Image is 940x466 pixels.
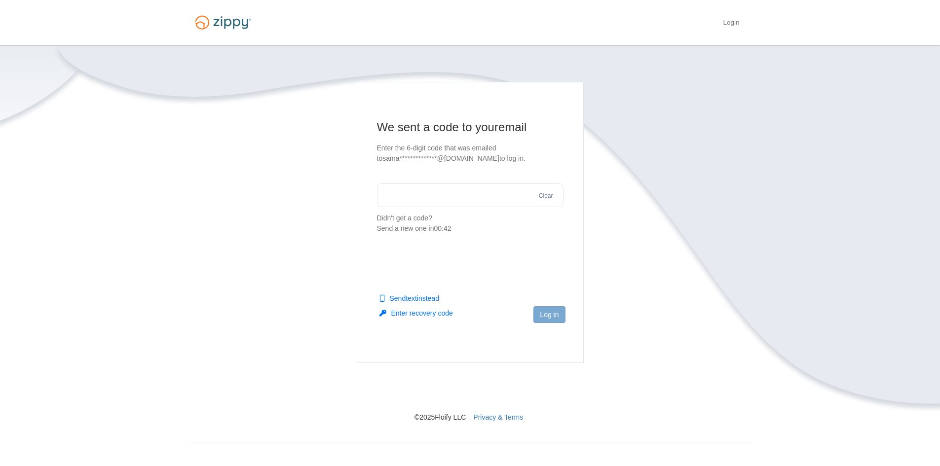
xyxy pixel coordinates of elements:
[377,213,564,234] p: Didn't get a code?
[377,143,564,164] p: Enter the 6-digit code that was emailed to sama**************@[DOMAIN_NAME] to log in.
[533,306,565,323] button: Log in
[536,191,556,201] button: Clear
[379,308,453,318] button: Enter recovery code
[723,19,739,29] a: Login
[377,119,564,135] h1: We sent a code to your email
[379,293,439,303] button: Sendtextinstead
[473,413,523,421] a: Privacy & Terms
[377,223,564,234] div: Send a new one in 00:42
[189,11,257,34] img: Logo
[189,363,752,422] nav: © 2025 Floify LLC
